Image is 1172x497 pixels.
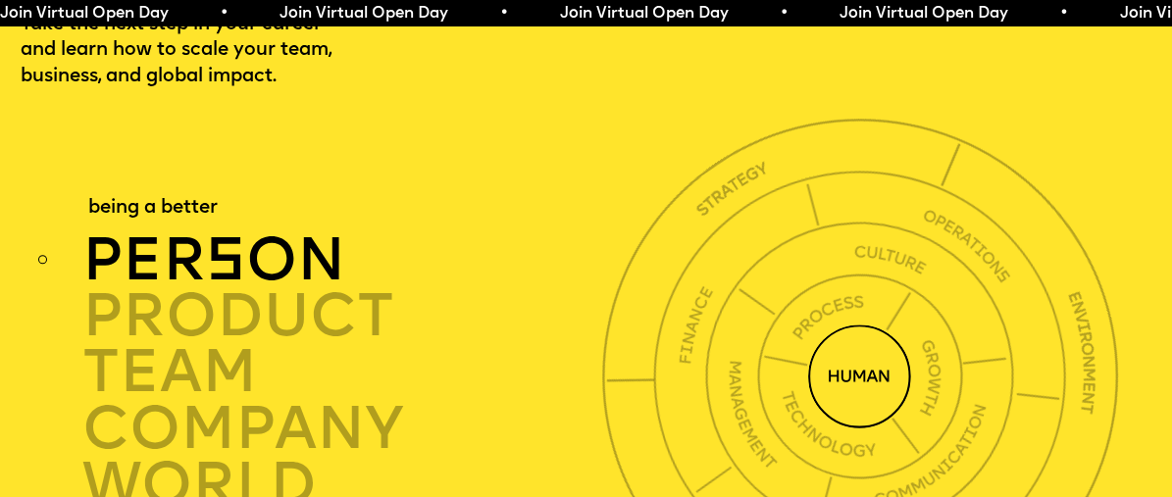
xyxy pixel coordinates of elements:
div: per on [82,231,610,287]
span: • [1059,6,1068,22]
div: TEAM [82,344,610,400]
div: product [82,288,610,344]
div: company [82,401,610,457]
span: • [499,6,508,22]
span: s [206,234,246,294]
div: being a better [88,196,218,222]
p: Take the next step in your career and learn how to scale your team, business, and global impact. [21,13,383,90]
span: • [220,6,229,22]
span: • [779,6,788,22]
